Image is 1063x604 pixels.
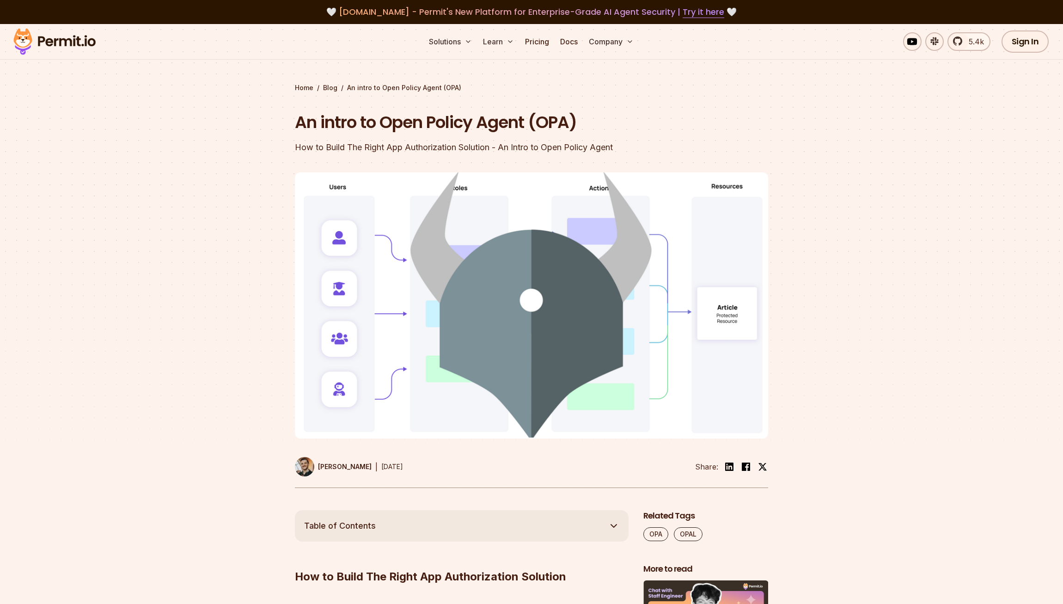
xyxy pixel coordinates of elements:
[695,461,718,472] li: Share:
[585,32,637,51] button: Company
[963,36,984,47] span: 5.4k
[381,463,403,470] time: [DATE]
[758,462,767,471] img: twitter
[425,32,476,51] button: Solutions
[643,563,768,575] h2: More to read
[947,32,990,51] a: 5.4k
[295,83,313,92] a: Home
[295,457,314,476] img: Daniel Bass
[9,26,100,57] img: Permit logo
[295,172,768,439] img: An intro to Open Policy Agent (OPA)
[683,6,724,18] a: Try it here
[740,461,751,472] img: facebook
[521,32,553,51] a: Pricing
[556,32,581,51] a: Docs
[295,141,650,154] div: How to Build The Right App Authorization Solution - An Intro to Open Policy Agent
[1002,31,1049,53] a: Sign In
[339,6,724,18] span: [DOMAIN_NAME] - Permit's New Platform for Enterprise-Grade AI Agent Security |
[295,457,372,476] a: [PERSON_NAME]
[295,83,768,92] div: / /
[323,83,337,92] a: Blog
[724,461,735,472] img: linkedin
[643,510,768,522] h2: Related Tags
[295,111,650,134] h1: An intro to Open Policy Agent (OPA)
[643,527,668,541] a: OPA
[479,32,518,51] button: Learn
[674,527,703,541] a: OPAL
[295,532,629,584] h2: How to Build The Right App Authorization Solution
[375,461,378,472] div: |
[22,6,1041,18] div: 🤍 🤍
[295,510,629,542] button: Table of Contents
[318,462,372,471] p: [PERSON_NAME]
[304,519,376,532] span: Table of Contents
